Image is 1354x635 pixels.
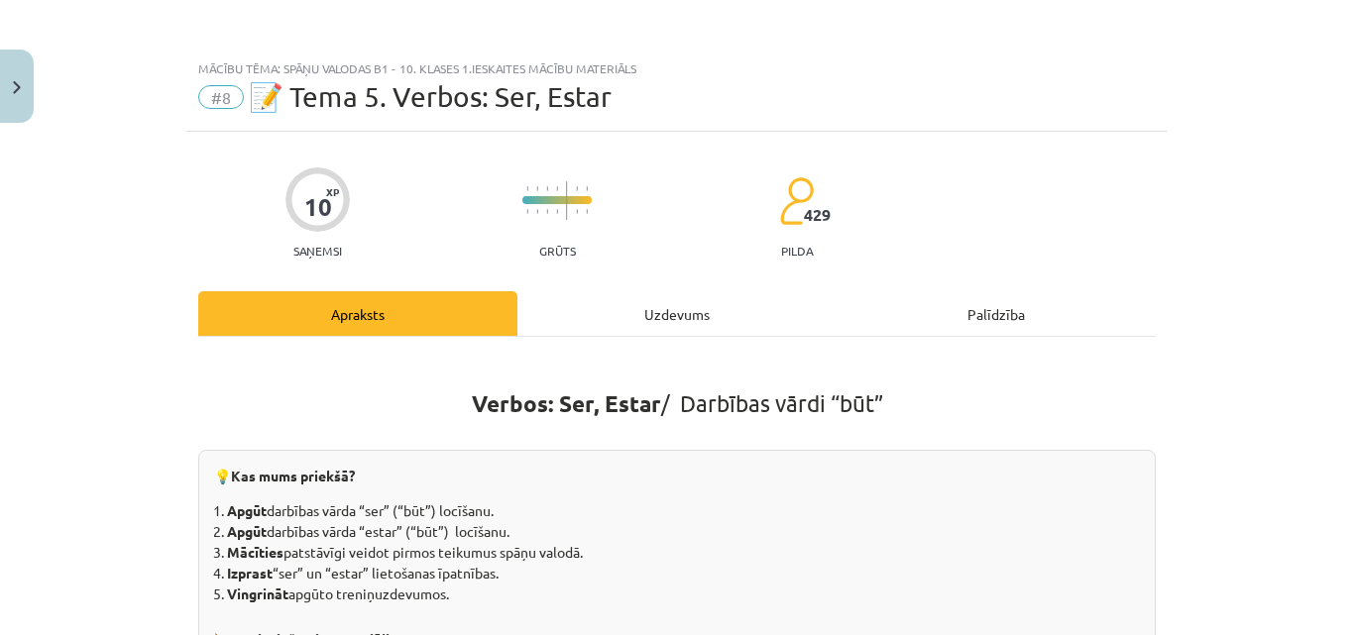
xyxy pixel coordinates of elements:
img: icon-short-line-57e1e144782c952c97e751825c79c345078a6d821885a25fce030b3d8c18986b.svg [526,209,528,214]
img: icon-short-line-57e1e144782c952c97e751825c79c345078a6d821885a25fce030b3d8c18986b.svg [536,186,538,191]
p: Grūts [539,244,576,258]
div: 10 [304,193,332,221]
img: students-c634bb4e5e11cddfef0936a35e636f08e4e9abd3cc4e673bd6f9a4125e45ecb1.svg [779,176,814,226]
strong: Verbos: Ser, Estar [472,389,661,418]
img: icon-short-line-57e1e144782c952c97e751825c79c345078a6d821885a25fce030b3d8c18986b.svg [576,209,578,214]
li: darbības vārda “estar” (“būt”) locīšanu. [227,521,1140,542]
img: icon-close-lesson-0947bae3869378f0d4975bcd49f059093ad1ed9edebbc8119c70593378902aed.svg [13,81,21,94]
div: Mācību tēma: Spāņu valodas b1 - 10. klases 1.ieskaites mācību materiāls [198,61,1156,75]
img: icon-short-line-57e1e144782c952c97e751825c79c345078a6d821885a25fce030b3d8c18986b.svg [526,186,528,191]
img: icon-short-line-57e1e144782c952c97e751825c79c345078a6d821885a25fce030b3d8c18986b.svg [546,209,548,214]
div: Uzdevums [517,291,837,336]
img: icon-short-line-57e1e144782c952c97e751825c79c345078a6d821885a25fce030b3d8c18986b.svg [546,186,548,191]
strong: Izprast [227,564,273,582]
img: icon-short-line-57e1e144782c952c97e751825c79c345078a6d821885a25fce030b3d8c18986b.svg [586,209,588,214]
span: 429 [804,206,831,224]
h1: / Darbības vārdi “būt” [198,355,1156,444]
img: icon-short-line-57e1e144782c952c97e751825c79c345078a6d821885a25fce030b3d8c18986b.svg [536,209,538,214]
p: 💡 [214,466,1140,488]
strong: Vingrināt [227,584,288,602]
span: 📝 Tema 5. Verbos: Ser, Estar [249,80,612,113]
img: icon-long-line-d9ea69661e0d244f92f715978eff75569469978d946b2353a9bb055b3ed8787d.svg [566,181,568,220]
img: icon-short-line-57e1e144782c952c97e751825c79c345078a6d821885a25fce030b3d8c18986b.svg [576,186,578,191]
li: darbības vārda “ser” (“būt”) locīšanu. [227,500,1140,521]
b: Kas mums priekšā? [231,467,355,484]
li: apgūto treniņuzdevumos. [227,583,1140,604]
strong: Mācīties [227,543,283,561]
img: icon-short-line-57e1e144782c952c97e751825c79c345078a6d821885a25fce030b3d8c18986b.svg [556,209,558,214]
img: icon-short-line-57e1e144782c952c97e751825c79c345078a6d821885a25fce030b3d8c18986b.svg [556,186,558,191]
strong: Apgūt [227,522,267,540]
span: #8 [198,85,244,109]
strong: Apgūt [227,501,267,519]
p: pilda [781,244,813,258]
span: XP [326,186,339,197]
p: Saņemsi [285,244,350,258]
li: patstāvīgi veidot pirmos teikumus spāņu valodā. [227,542,1140,563]
div: Apraksts [198,291,517,336]
div: Palīdzība [837,291,1156,336]
img: icon-short-line-57e1e144782c952c97e751825c79c345078a6d821885a25fce030b3d8c18986b.svg [586,186,588,191]
li: “ser” un “estar” lietošanas īpatnības. [227,563,1140,583]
